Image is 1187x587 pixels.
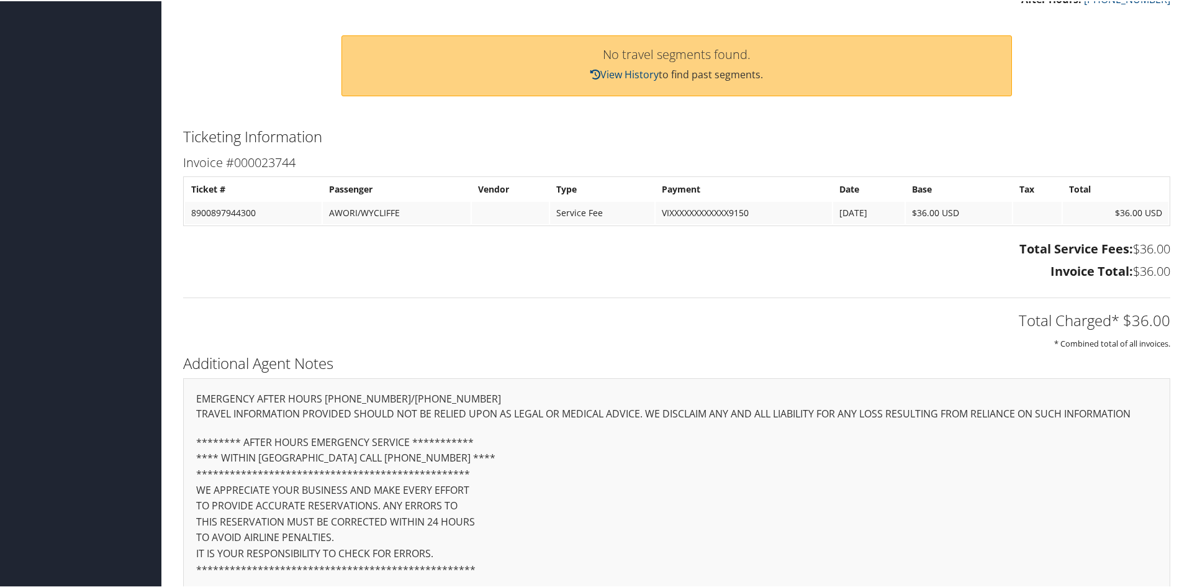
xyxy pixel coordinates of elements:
th: Type [550,177,655,199]
strong: Invoice Total: [1050,262,1133,278]
p: to find past segments. [354,66,999,82]
th: Ticket # [185,177,322,199]
td: AWORI/WYCLIFFE [323,201,471,223]
strong: Total Service Fees: [1019,239,1133,256]
td: VIXXXXXXXXXXXX9150 [656,201,832,223]
td: [DATE] [833,201,905,223]
h2: Additional Agent Notes [183,352,1170,373]
h3: $36.00 [183,262,1170,279]
th: Date [833,177,905,199]
h3: No travel segments found. [354,47,999,60]
td: $36.00 USD [906,201,1011,223]
h3: Invoice #000023744 [183,153,1170,170]
th: Vendor [472,177,549,199]
td: Service Fee [550,201,655,223]
small: * Combined total of all invoices. [1054,337,1170,348]
h3: $36.00 [183,239,1170,257]
th: Tax [1013,177,1062,199]
th: Base [906,177,1011,199]
h2: Total Charged* $36.00 [183,309,1170,330]
th: Total [1063,177,1168,199]
h2: Ticketing Information [183,125,1170,146]
td: 8900897944300 [185,201,322,223]
a: View History [590,66,659,80]
p: TRAVEL INFORMATION PROVIDED SHOULD NOT BE RELIED UPON AS LEGAL OR MEDICAL ADVICE. WE DISCLAIM ANY... [196,405,1157,421]
th: Payment [656,177,832,199]
td: $36.00 USD [1063,201,1168,223]
th: Passenger [323,177,471,199]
